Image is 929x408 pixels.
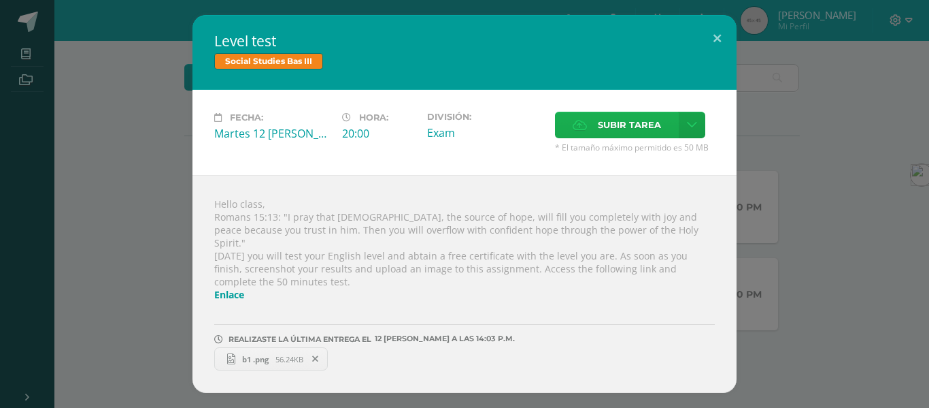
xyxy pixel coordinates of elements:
a: b1 .png 56.24KB [214,347,328,371]
span: * El tamaño máximo permitido es 50 MB [555,142,715,153]
span: REALIZASTE LA ÚLTIMA ENTREGA EL [229,334,371,344]
span: Social Studies Bas III [214,53,323,69]
div: Martes 12 [PERSON_NAME] [214,126,331,141]
div: Exam [427,125,544,140]
a: Enlace [214,288,244,301]
span: 56.24KB [275,354,303,364]
span: Subir tarea [598,112,661,138]
span: Hora: [359,112,388,123]
div: Hello class, Romans 15:13: "I pray that [DEMOGRAPHIC_DATA], the source of hope, will fill you com... [192,175,737,393]
label: División: [427,112,544,122]
h2: Level test [214,31,715,50]
span: b1 .png [235,354,275,364]
div: 20:00 [342,126,416,141]
span: 12 [PERSON_NAME] A LAS 14:03 P.M. [371,339,515,339]
span: Fecha: [230,112,263,123]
